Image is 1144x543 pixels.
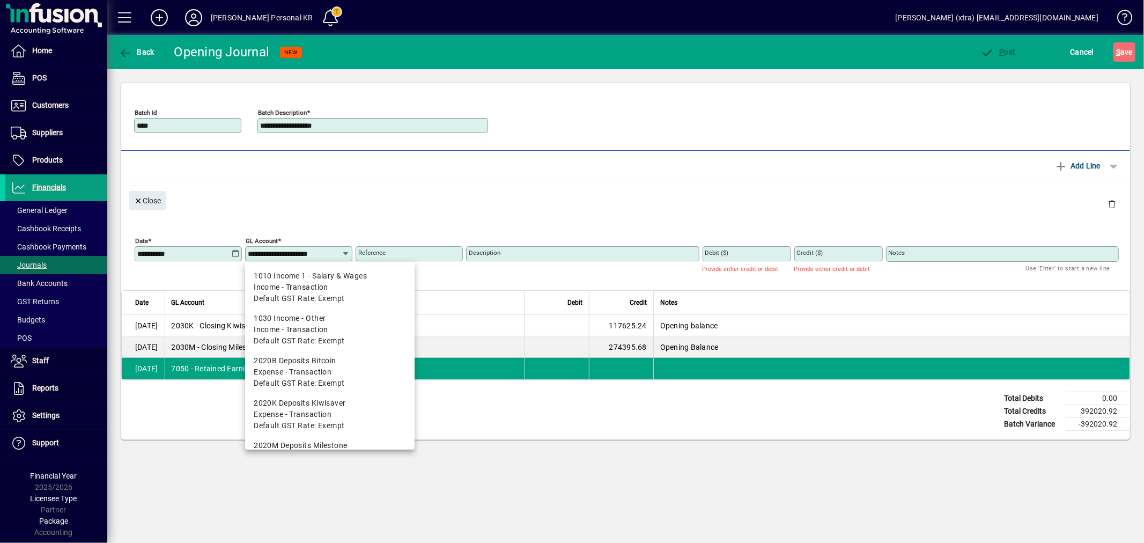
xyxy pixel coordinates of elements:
a: Products [5,147,107,174]
div: 1030 Income - Other [254,313,406,324]
a: Cashbook Payments [5,238,107,256]
mat-label: Reference [358,249,386,256]
a: Knowledge Base [1109,2,1131,37]
span: P [1000,48,1005,56]
button: Cancel [1068,42,1097,62]
span: POS [32,74,47,82]
button: Close [129,191,166,210]
app-page-header-button: Close [127,195,168,205]
div: 2020K Deposits Kiwisaver [254,398,406,409]
span: S [1116,48,1120,56]
span: 7050 - Retained Earnings [172,363,258,374]
span: Back [119,48,154,56]
a: Cashbook Receipts [5,219,107,238]
button: Add [142,8,176,27]
td: Opening Balance [653,336,1130,358]
a: Home [5,38,107,64]
mat-option: 2020B Deposits Bitcoin [245,351,415,393]
span: Bank Accounts [11,279,68,288]
td: Opening balance [653,315,1130,336]
a: Bank Accounts [5,274,107,292]
mat-label: Debit ($) [705,249,729,256]
div: 1010 Income 1 - Salary & Wages [254,270,406,282]
div: 2020M Deposits Milestone [254,440,406,451]
span: GL Account [172,297,205,309]
span: Support [32,438,59,447]
mat-label: Credit ($) [797,249,823,256]
span: Date [135,297,149,309]
a: POS [5,65,107,92]
span: Reports [32,384,58,392]
span: Default GST Rate: Exempt [254,378,345,389]
a: General Ledger [5,201,107,219]
span: Products [32,156,63,164]
div: [PERSON_NAME] (xtra) [EMAIL_ADDRESS][DOMAIN_NAME] [895,9,1098,26]
span: Credit [630,297,647,309]
app-page-header-button: Back [107,42,166,62]
mat-hint: Use 'Enter' to start a new line [1026,262,1110,274]
span: Customers [32,101,69,109]
span: General Ledger [11,206,68,215]
a: Customers [5,92,107,119]
a: Settings [5,402,107,429]
span: Close [134,192,161,210]
span: GST Returns [11,297,59,306]
span: ave [1116,43,1133,61]
span: Journals [11,261,47,269]
span: Expense - Transaction [254,366,331,378]
span: Cashbook Payments [11,243,86,251]
span: 2030M - Closing Milestone [172,342,262,353]
td: 274395.68 [589,336,653,358]
td: [DATE] [122,358,165,379]
td: 0.00 [1066,392,1130,405]
button: Delete [1099,191,1125,217]
mat-option: 1010 Income 1 - Salary & Wages [245,266,415,309]
mat-option: 1030 Income - Other [245,309,415,351]
a: POS [5,329,107,347]
span: Home [32,46,52,55]
td: [DATE] [122,336,165,358]
span: Cashbook Receipts [11,224,81,233]
a: Support [5,430,107,457]
a: Budgets [5,311,107,329]
td: [DATE] [122,315,165,336]
button: Post [978,42,1018,62]
button: Save [1113,42,1135,62]
mat-label: Description [469,249,500,256]
a: Journals [5,256,107,274]
mat-label: Batch Id [135,109,157,116]
span: Default GST Rate: Exempt [254,293,345,304]
span: Package [39,517,68,525]
a: Reports [5,375,107,402]
mat-label: Notes [889,249,905,256]
span: Income - Transaction [254,324,328,335]
mat-option: 2020M Deposits Milestone [245,436,415,478]
td: 117625.24 [589,315,653,336]
span: Expense - Transaction [254,409,331,420]
span: POS [11,334,32,342]
mat-label: GL Account [246,237,278,245]
button: Profile [176,8,211,27]
a: Suppliers [5,120,107,146]
app-page-header-button: Delete [1099,199,1125,209]
span: Default GST Rate: Exempt [254,420,345,431]
mat-label: Batch Description [258,109,307,116]
span: Staff [32,356,49,365]
span: 2030K - Closing Kiwisaver [172,320,261,331]
a: GST Returns [5,292,107,311]
span: Default GST Rate: Exempt [254,335,345,347]
mat-option: 2020K Deposits Kiwisaver [245,393,415,436]
span: NEW [284,49,298,56]
span: Income - Transaction [254,282,328,293]
span: Financial Year [31,472,77,480]
div: 2020B Deposits Bitcoin [254,355,406,366]
a: Staff [5,348,107,375]
div: Opening Journal [174,43,270,61]
span: Suppliers [32,128,63,137]
span: ost [981,48,1016,56]
span: Budgets [11,315,45,324]
span: Settings [32,411,60,420]
span: Financials [32,183,66,192]
td: Batch Variance [999,418,1066,431]
span: Licensee Type [31,494,77,503]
